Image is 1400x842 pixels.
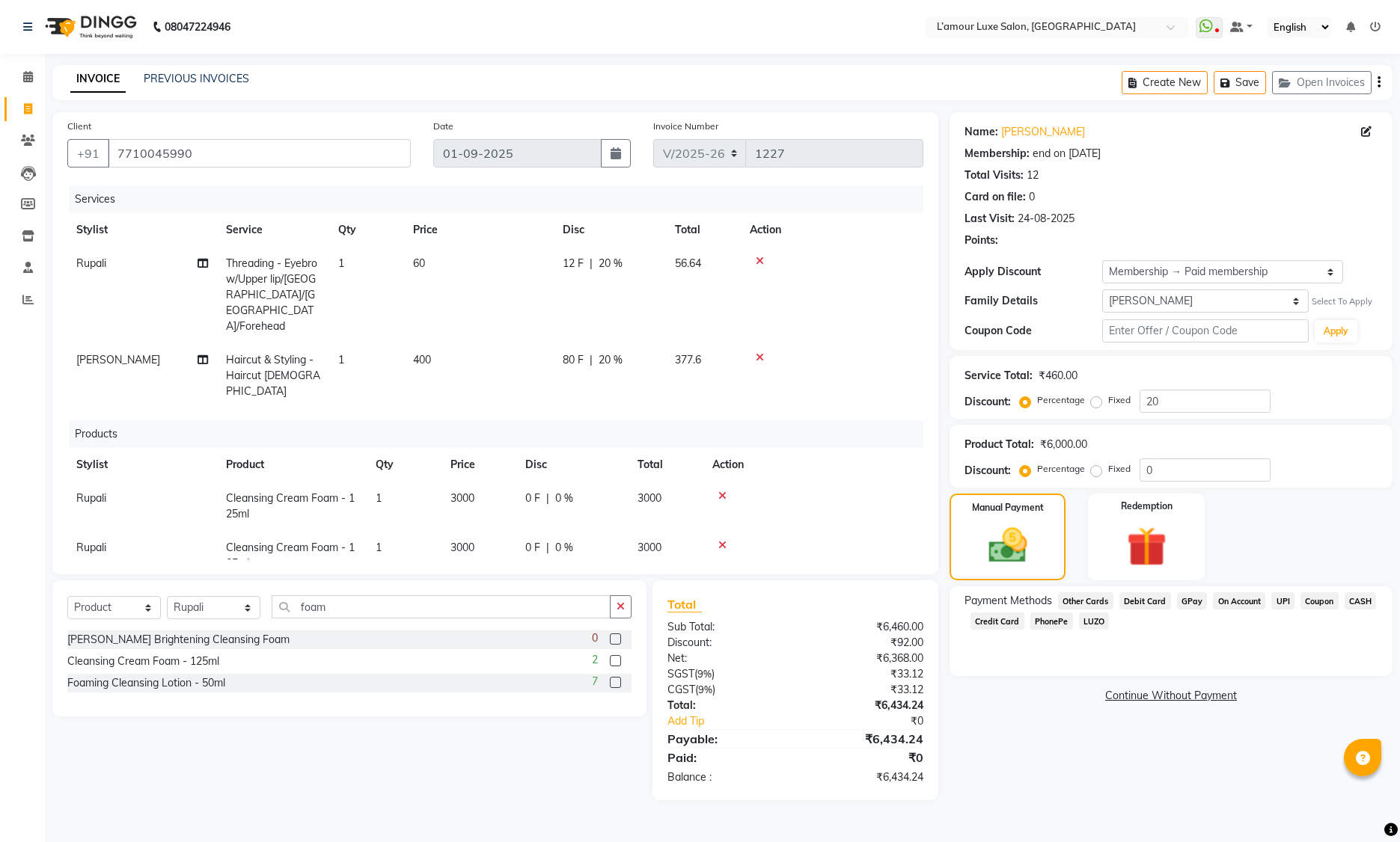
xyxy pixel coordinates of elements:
span: 12 F [563,256,584,271]
span: 0 [592,630,598,646]
span: Credit Card [970,612,1024,630]
div: Card on file: [965,189,1026,205]
a: Add Tip [656,713,819,729]
button: +91 [67,139,109,168]
span: 0 F [525,540,540,556]
div: Family Details [965,293,1102,309]
th: Qty [329,213,404,247]
span: Total [667,597,702,612]
a: Continue Without Payment [953,688,1390,704]
div: Net: [656,651,795,666]
span: CGST [667,683,695,696]
th: Stylist [67,448,217,482]
span: 20 % [599,352,623,368]
span: LUZO [1079,612,1110,630]
div: 24-08-2025 [1018,211,1075,227]
a: INVOICE [70,66,126,93]
span: Cleansing Cream Foam - 125ml [226,491,355,520]
span: Other Cards [1058,592,1113,609]
input: Enter Offer / Coupon Code [1102,319,1309,342]
div: Points: [965,233,998,248]
button: Create New [1122,71,1208,94]
a: [PERSON_NAME] [1001,124,1085,140]
span: 3000 [450,491,474,505]
div: Cleansing Cream Foam - 125ml [67,654,219,669]
label: Redemption [1121,500,1173,513]
div: Discount: [965,394,1011,410]
th: Stylist [67,213,217,247]
label: Fixed [1108,393,1131,407]
span: 3000 [638,541,661,554]
th: Disc [554,213,666,247]
label: Percentage [1037,393,1085,407]
span: SGST [667,667,694,680]
div: 12 [1027,168,1039,183]
th: Qty [367,448,441,482]
div: Product Total: [965,437,1034,452]
div: Coupon Code [965,323,1102,339]
div: Discount: [656,635,795,651]
img: _gift.svg [1114,522,1179,571]
label: Fixed [1108,462,1131,476]
div: Name: [965,124,998,140]
label: Client [67,120,91,133]
span: Debit Card [1119,592,1171,609]
button: Save [1214,71,1266,94]
span: 3000 [450,541,474,554]
div: ₹6,368.00 [795,651,935,666]
span: Coupon [1300,592,1339,609]
button: Open Invoices [1272,71,1372,94]
span: CASH [1345,592,1377,609]
span: 7 [592,674,598,689]
div: Total: [656,698,795,713]
div: ₹0 [795,749,935,766]
span: 1 [338,256,344,270]
span: 80 F [563,352,584,368]
img: _cash.svg [976,523,1039,568]
span: | [590,256,593,271]
div: Service Total: [965,368,1033,384]
div: ₹6,434.24 [795,730,935,748]
img: logo [38,6,141,48]
iframe: chat widget [1337,782,1385,827]
span: Rupali [76,256,106,270]
div: Total Visits: [965,168,1024,183]
span: 377.6 [675,353,701,366]
div: Payable: [656,730,795,748]
th: Price [441,448,516,482]
div: Membership: [965,146,1030,162]
div: ₹460.00 [1039,368,1077,384]
span: 9% [697,668,712,680]
span: Rupali [76,541,106,554]
label: Percentage [1037,462,1085,476]
div: Sub Total: [656,619,795,635]
span: 3000 [638,491,661,505]
span: Threading - Eyebrow/Upper lip/[GEOGRAPHIC_DATA]/[GEOGRAPHIC_DATA]/Forehead [226,256,317,333]
div: ₹6,000.00 [1040,437,1087,452]
div: [PERSON_NAME] Brightening Cleansing Foam [67,632,290,648]
label: Date [433,120,453,133]
span: | [546,491,549,506]
span: 1 [338,353,344,366]
span: 56.64 [675,256,701,270]
span: 0 % [555,540,573,556]
div: Foaming Cleansing Lotion - 50ml [67,675,225,691]
th: Action [703,448,923,482]
span: 60 [413,256,425,270]
span: 2 [592,652,598,668]
div: ₹6,434.24 [795,698,935,713]
span: On Account [1213,592,1265,609]
div: ₹0 [819,713,935,729]
div: ( ) [656,682,795,698]
div: ₹33.12 [795,682,935,698]
div: ₹6,434.24 [795,769,935,785]
div: ₹33.12 [795,666,935,682]
div: Products [69,420,935,448]
th: Total [666,213,741,247]
th: Action [741,213,923,247]
label: Manual Payment [972,501,1044,514]
input: Search or Scan [272,595,611,618]
span: 20 % [599,256,623,271]
span: 9% [698,683,712,695]
span: 1 [376,491,382,505]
